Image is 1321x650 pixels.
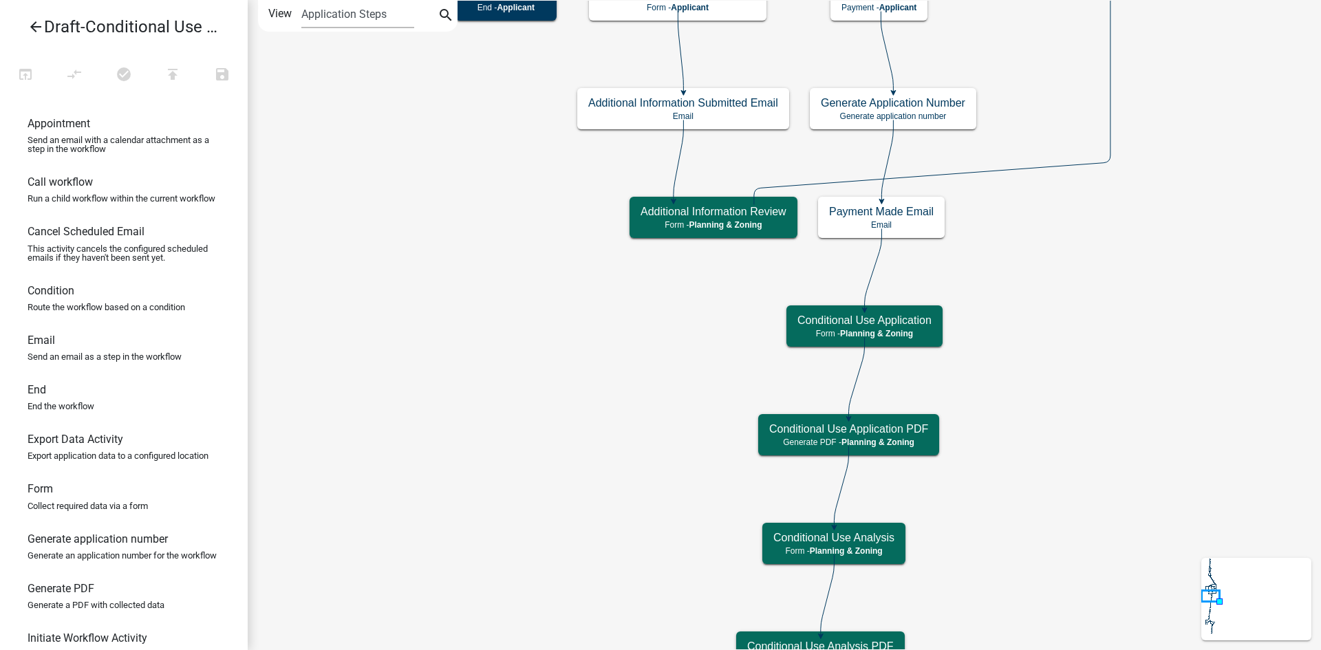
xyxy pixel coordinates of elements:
[28,600,164,609] p: Generate a PDF with collected data
[28,631,147,644] h6: Initiate Workflow Activity
[28,136,220,153] p: Send an email with a calendar attachment as a step in the workflow
[164,66,181,85] i: publish
[28,117,90,130] h6: Appointment
[28,284,74,297] h6: Condition
[641,220,786,230] p: Form -
[588,111,778,121] p: Email
[148,61,197,90] button: Publish
[28,194,215,203] p: Run a child workflow within the current workflow
[829,220,934,230] p: Email
[1,61,50,90] button: Test Workflow
[829,205,934,218] h5: Payment Made Email
[1,61,247,94] div: Workflow actions
[28,352,182,361] p: Send an email as a step in the workflow
[28,582,94,595] h6: Generate PDF
[810,546,883,556] span: Planning & Zoning
[28,402,94,411] p: End the workflow
[773,531,894,544] h5: Conditional Use Analysis
[28,19,44,38] i: arrow_back
[28,551,217,560] p: Generate an application number for the workflow
[438,7,454,26] i: search
[773,546,894,556] p: Form -
[821,111,965,121] p: Generate application number
[841,437,914,447] span: Planning & Zoning
[67,66,83,85] i: compare_arrows
[769,437,928,447] p: Generate PDF -
[28,451,208,460] p: Export application data to a configured location
[769,422,928,435] h5: Conditional Use Application PDF
[588,96,778,109] h5: Additional Information Submitted Email
[600,3,755,12] p: Form -
[28,303,185,312] p: Route the workflow based on a condition
[841,3,916,12] p: Payment -
[435,6,457,28] button: search
[28,501,148,510] p: Collect required data via a form
[671,3,709,12] span: Applicant
[821,96,965,109] h5: Generate Application Number
[641,205,786,218] h5: Additional Information Review
[28,433,123,446] h6: Export Data Activity
[28,482,53,495] h6: Form
[28,225,144,238] h6: Cancel Scheduled Email
[28,334,55,347] h6: Email
[116,66,132,85] i: check_circle
[28,175,93,188] h6: Call workflow
[99,61,149,90] button: No problems
[50,61,99,90] button: Auto Layout
[797,329,932,338] p: Form -
[797,314,932,327] h5: Conditional Use Application
[466,3,546,12] p: End -
[214,66,230,85] i: save
[840,329,913,338] span: Planning & Zoning
[28,532,168,545] h6: Generate application number
[497,3,535,12] span: Applicant
[28,244,220,262] p: This activity cancels the configured scheduled emails if they haven't been sent yet.
[17,66,34,85] i: open_in_browser
[197,61,247,90] button: Save
[11,11,226,43] a: Draft-Conditional Use Application
[28,383,46,396] h6: End
[689,220,762,230] span: Planning & Zoning
[879,3,917,12] span: Applicant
